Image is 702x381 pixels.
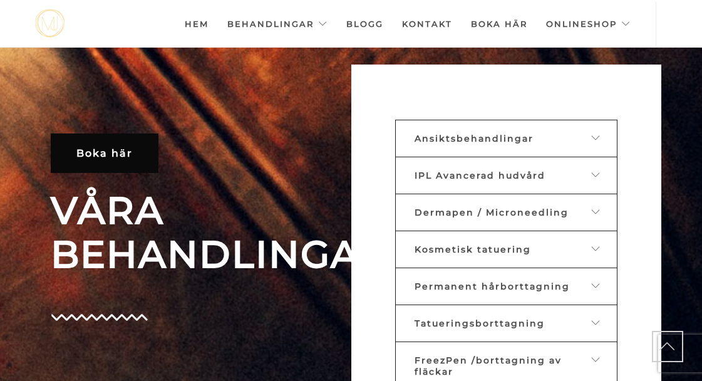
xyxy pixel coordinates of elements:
span: Kosmetisk tatuering [415,244,531,255]
a: Hem [185,2,209,46]
span: Boka här [76,147,133,159]
a: Behandlingar [227,2,328,46]
a: Kosmetisk tatuering [395,231,617,268]
a: Tatueringsborttagning [395,305,617,342]
a: Ansiktsbehandlingar [395,120,617,157]
a: Boka här [51,133,158,173]
a: IPL Avancerad hudvård [395,157,617,194]
img: mjstudio [35,9,65,38]
a: Boka här [471,2,527,46]
span: Permanent hårborttagning [415,281,570,292]
a: Dermapen / Microneedling [395,194,617,231]
span: Ansiktsbehandlingar [415,133,534,144]
img: Group-4-copy-8 [51,314,148,321]
a: Kontakt [402,2,452,46]
a: Onlineshop [546,2,631,46]
span: Tatueringsborttagning [415,318,545,329]
span: IPL Avancerad hudvård [415,170,545,181]
span: BEHANDLINGAR [51,232,342,276]
span: VÅRA [51,189,342,232]
a: Permanent hårborttagning [395,268,617,305]
span: Dermapen / Microneedling [415,207,569,218]
a: mjstudio mjstudio mjstudio [35,9,65,38]
a: Blogg [346,2,383,46]
span: FreezPen /borttagning av fläckar [415,355,562,377]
